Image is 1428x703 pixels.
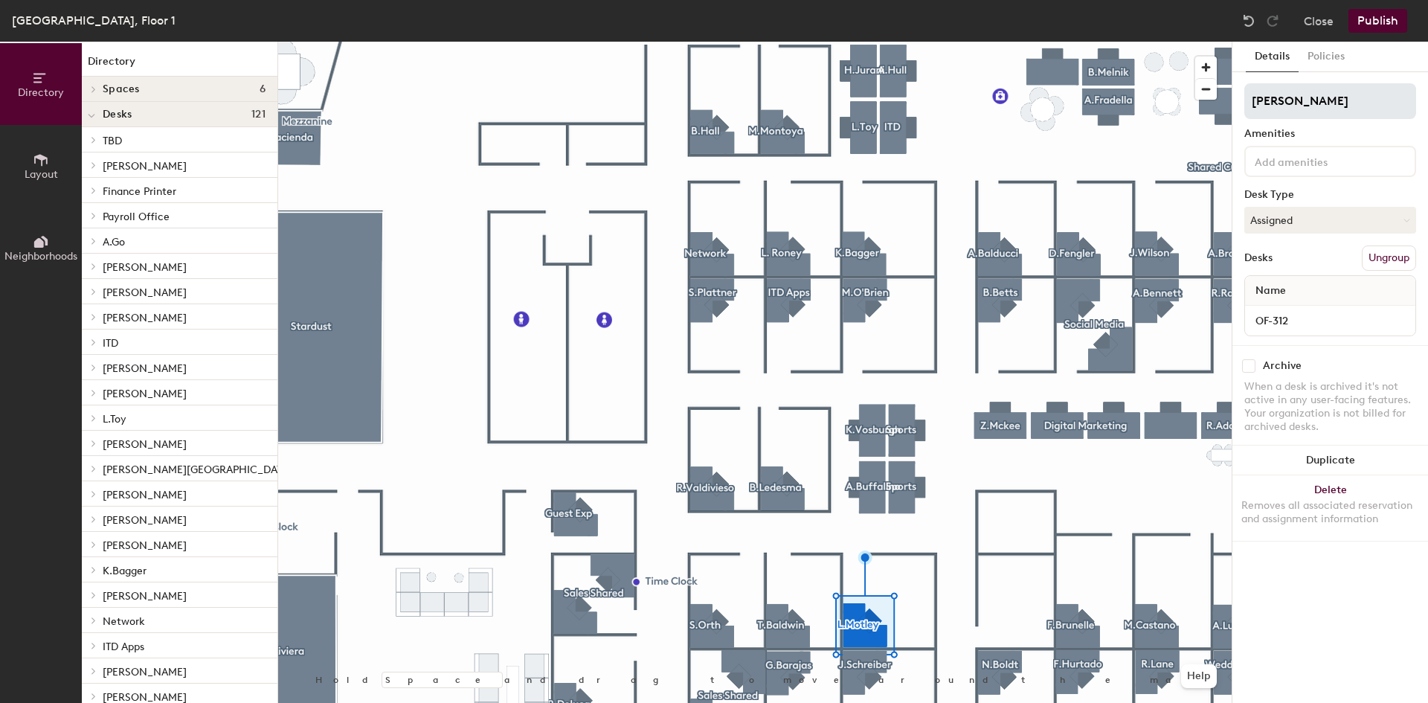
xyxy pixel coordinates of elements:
span: Finance Printer [103,185,176,198]
div: [GEOGRAPHIC_DATA], Floor 1 [12,11,176,30]
button: Details [1246,42,1299,72]
span: Spaces [103,83,140,95]
span: [PERSON_NAME] [103,312,187,324]
span: Network [103,615,145,628]
button: Assigned [1244,207,1416,234]
span: Neighborhoods [4,250,77,263]
div: Desk Type [1244,189,1416,201]
div: Amenities [1244,128,1416,140]
button: DeleteRemoves all associated reservation and assignment information [1232,475,1428,541]
button: Ungroup [1362,245,1416,271]
div: Removes all associated reservation and assignment information [1241,499,1419,526]
span: [PERSON_NAME] [103,388,187,400]
span: Directory [18,86,64,99]
span: [PERSON_NAME] [103,362,187,375]
span: Payroll Office [103,211,170,223]
button: Help [1181,664,1217,688]
span: TBD [103,135,122,147]
span: 6 [260,83,266,95]
div: When a desk is archived it's not active in any user-facing features. Your organization is not bil... [1244,380,1416,434]
span: Layout [25,168,58,181]
button: Publish [1348,9,1407,33]
span: A.Go [103,236,125,248]
span: Desks [103,109,132,121]
img: Redo [1265,13,1280,28]
button: Duplicate [1232,446,1428,475]
span: [PERSON_NAME] [103,286,187,299]
img: Undo [1241,13,1256,28]
span: 121 [251,109,266,121]
span: [PERSON_NAME] [103,261,187,274]
span: [PERSON_NAME] [103,539,187,552]
span: Name [1248,277,1293,304]
div: Archive [1263,360,1302,372]
span: [PERSON_NAME][GEOGRAPHIC_DATA] [103,463,292,476]
span: K.Bagger [103,565,147,577]
span: [PERSON_NAME] [103,514,187,527]
div: Desks [1244,252,1273,264]
h1: Directory [82,54,277,77]
input: Unnamed desk [1248,310,1412,331]
span: [PERSON_NAME] [103,489,187,501]
span: ITD Apps [103,641,144,653]
span: [PERSON_NAME] [103,590,187,603]
button: Policies [1299,42,1354,72]
input: Add amenities [1252,152,1386,170]
span: L.Toy [103,413,126,426]
span: [PERSON_NAME] [103,160,187,173]
span: [PERSON_NAME] [103,438,187,451]
span: [PERSON_NAME] [103,666,187,678]
span: ITD [103,337,118,350]
button: Close [1304,9,1334,33]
